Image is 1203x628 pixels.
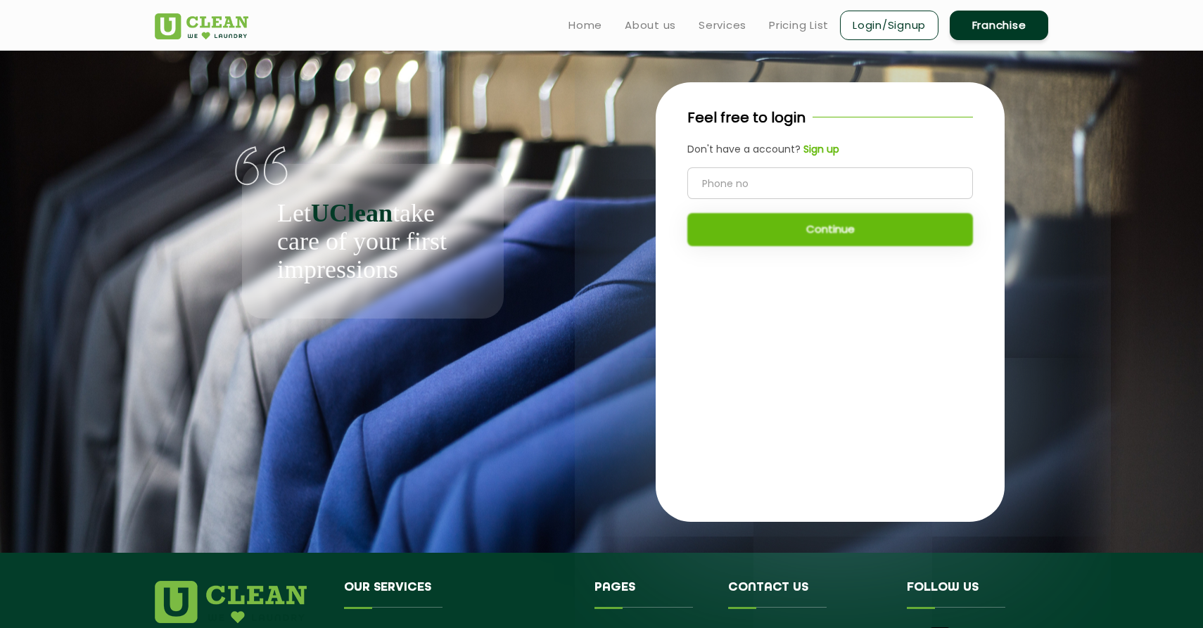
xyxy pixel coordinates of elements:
[840,11,938,40] a: Login/Signup
[277,199,469,283] p: Let take care of your first impressions
[803,142,839,156] b: Sign up
[311,199,393,227] b: UClean
[907,581,1031,608] h4: Follow us
[235,146,288,186] img: quote-img
[699,17,746,34] a: Services
[728,581,886,608] h4: Contact us
[687,167,973,199] input: Phone no
[687,142,801,156] span: Don't have a account?
[344,581,573,608] h4: Our Services
[568,17,602,34] a: Home
[769,17,829,34] a: Pricing List
[625,17,676,34] a: About us
[801,142,839,157] a: Sign up
[594,581,708,608] h4: Pages
[155,581,307,623] img: logo.png
[687,107,806,128] p: Feel free to login
[950,11,1048,40] a: Franchise
[155,13,248,39] img: UClean Laundry and Dry Cleaning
